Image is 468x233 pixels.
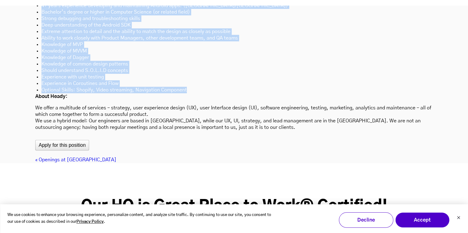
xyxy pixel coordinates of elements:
[457,215,460,222] button: Dismiss cookie banner
[41,41,427,48] li: Knowledge of MVP
[395,212,449,228] button: Accept
[41,74,427,80] li: Experience with unit testing
[41,9,427,15] li: Bachelor’s degree or higher in Computer Science (or related field)
[41,87,427,93] li: Optional Skills: Shopify, Video streaming, Navigation Component
[41,22,427,28] li: Deep understanding of the Android SDK
[41,54,427,61] li: Knowledge of Dagger
[76,218,104,226] a: Privacy Policy
[35,157,116,162] a: « Openings at [GEOGRAPHIC_DATA]
[41,2,427,9] li: 4+ years experience developing and maintaining Android apps. ([GEOGRAPHIC_DATA]/[GEOGRAPHIC_DATA])
[41,48,427,54] li: Knowledge of MVVM
[35,140,89,150] button: Apply for this position
[41,80,427,87] li: Experience in Coroutines and Flow
[7,212,273,226] p: We use cookies to enhance your browsing experience, personalize content, and analyze site traffic...
[41,15,427,22] li: Strong debugging and troubleshooting skills
[35,105,433,131] p: We offer a multitude of services – strategy, user experience design (UX), user Interface design (...
[35,94,67,99] strong: About Heady:
[41,67,427,74] li: Should understand S.O.L.I.D concepts
[41,61,427,67] li: Knowledge of common design patterns
[339,212,393,228] button: Decline
[41,28,427,35] li: Extreme attention to detail and the ability to match the design as closely as possible
[41,35,427,41] li: Ability to work closely with Product Managers, other development teams, and QA teams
